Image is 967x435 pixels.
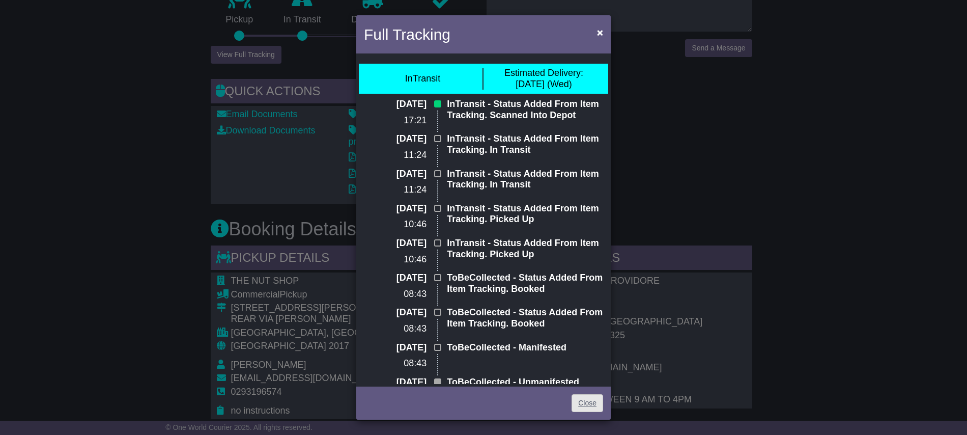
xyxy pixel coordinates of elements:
p: [DATE] [364,342,426,354]
p: [DATE] [364,99,426,110]
p: 08:43 [364,323,426,335]
p: ToBeCollected - Unmanifested [447,377,603,388]
p: ToBeCollected - Status Added From Item Tracking. Booked [447,273,603,294]
p: [DATE] [364,273,426,284]
p: InTransit - Status Added From Item Tracking. Picked Up [447,203,603,225]
div: [DATE] (Wed) [504,68,583,90]
p: 11:24 [364,184,426,196]
a: Close [572,394,603,412]
p: ToBeCollected - Manifested [447,342,603,354]
p: [DATE] [364,307,426,318]
p: 11:24 [364,150,426,161]
p: InTransit - Status Added From Item Tracking. In Transit [447,169,603,191]
p: ToBeCollected - Status Added From Item Tracking. Booked [447,307,603,329]
p: [DATE] [364,377,426,388]
p: [DATE] [364,203,426,214]
p: InTransit - Status Added From Item Tracking. Scanned Into Depot [447,99,603,121]
p: 08:43 [364,289,426,300]
span: × [597,26,603,38]
span: Estimated Delivery: [504,68,583,78]
div: InTransit [405,73,440,85]
button: Close [592,22,608,43]
p: [DATE] [364,238,426,249]
p: [DATE] [364,133,426,145]
p: InTransit - Status Added From Item Tracking. Picked Up [447,238,603,260]
h4: Full Tracking [364,23,450,46]
p: 10:46 [364,219,426,230]
p: InTransit - Status Added From Item Tracking. In Transit [447,133,603,155]
p: 08:43 [364,358,426,369]
p: [DATE] [364,169,426,180]
p: 17:21 [364,115,426,126]
p: 10:46 [364,254,426,265]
